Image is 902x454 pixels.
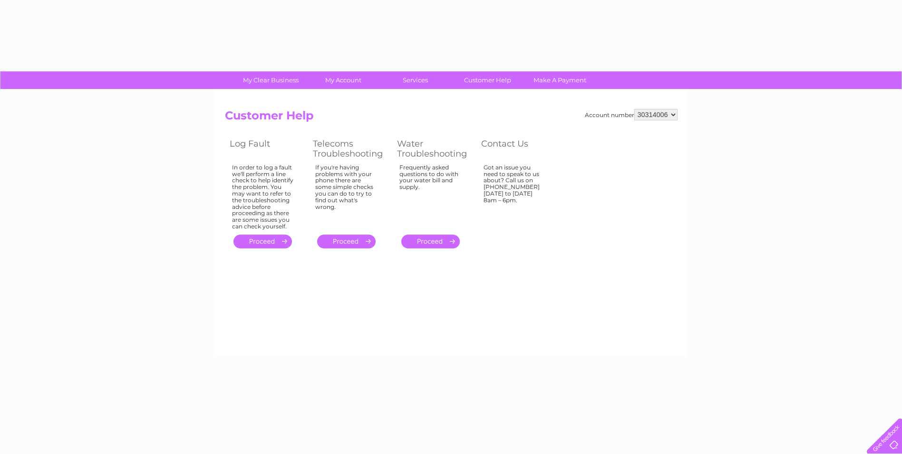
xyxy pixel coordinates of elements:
[304,71,382,89] a: My Account
[484,164,545,226] div: Got an issue you need to speak to us about? Call us on [PHONE_NUMBER] [DATE] to [DATE] 8am – 6pm.
[317,235,376,248] a: .
[392,136,476,161] th: Water Troubleshooting
[448,71,527,89] a: Customer Help
[521,71,599,89] a: Make A Payment
[315,164,378,226] div: If you're having problems with your phone there are some simple checks you can do to try to find ...
[308,136,392,161] th: Telecoms Troubleshooting
[232,71,310,89] a: My Clear Business
[401,235,460,248] a: .
[232,164,294,230] div: In order to log a fault we'll perform a line check to help identify the problem. You may want to ...
[225,109,678,127] h2: Customer Help
[585,109,678,120] div: Account number
[399,164,462,226] div: Frequently asked questions to do with your water bill and supply.
[476,136,560,161] th: Contact Us
[225,136,308,161] th: Log Fault
[233,235,292,248] a: .
[376,71,455,89] a: Services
